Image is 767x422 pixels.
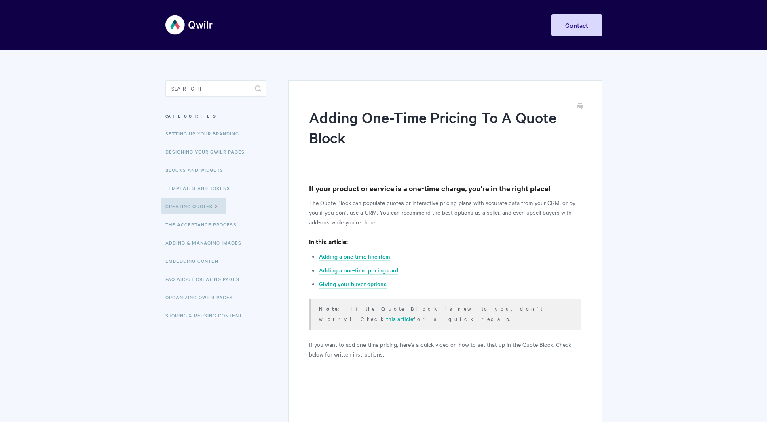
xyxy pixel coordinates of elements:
a: Print this Article [577,102,583,111]
a: Contact [551,14,602,36]
a: Storing & Reusing Content [165,307,248,323]
a: Adding a one-time pricing card [319,266,398,275]
a: Designing Your Qwilr Pages [165,143,251,160]
a: Blocks and Widgets [165,162,229,178]
input: Search [165,80,266,97]
b: Note [319,305,338,312]
a: FAQ About Creating Pages [165,271,245,287]
a: Adding a one-time line item [319,252,390,261]
p: The Quote Block can populate quotes or interactive pricing plans with accurate data from your CRM... [309,198,581,227]
a: Adding & Managing Images [165,234,247,251]
a: Setting up your Branding [165,125,245,141]
p: : If the Quote Block is new to you, don't worry! Check for a quick recap. [319,304,571,323]
a: Organizing Qwilr Pages [165,289,239,305]
a: Templates and Tokens [165,180,236,196]
h3: If your product or service is a one-time charge, you're in the right place! [309,183,581,194]
a: Embedding Content [165,253,228,269]
a: this article [386,314,413,323]
img: Qwilr Help Center [165,10,213,40]
a: Creating Quotes [161,198,226,214]
p: If you want to add one-time pricing, here's a quick video on how to set that up in the Quote Bloc... [309,340,581,359]
h4: In this article: [309,236,581,247]
h1: Adding One-Time Pricing To A Quote Block [309,107,569,162]
h3: Categories [165,109,266,123]
a: Giving your buyer options [319,280,387,289]
a: The Acceptance Process [165,216,243,232]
